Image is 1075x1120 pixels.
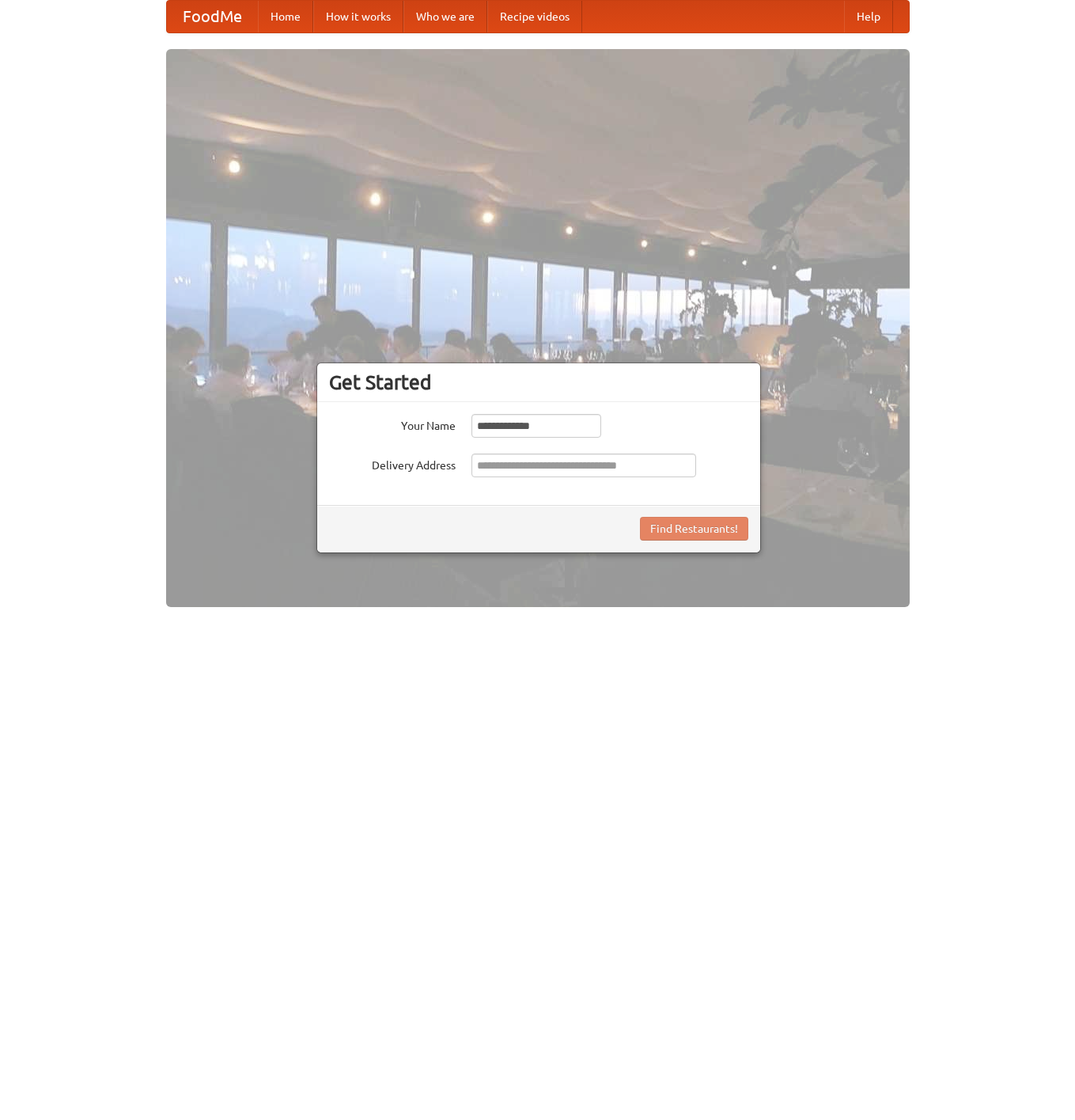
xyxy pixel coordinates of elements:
[329,454,456,473] label: Delivery Address
[844,1,893,32] a: Help
[487,1,582,32] a: Recipe videos
[403,1,487,32] a: Who we are
[329,370,748,394] h3: Get Started
[329,414,456,434] label: Your Name
[640,517,748,541] button: Find Restaurants!
[258,1,313,32] a: Home
[167,1,258,32] a: FoodMe
[313,1,403,32] a: How it works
